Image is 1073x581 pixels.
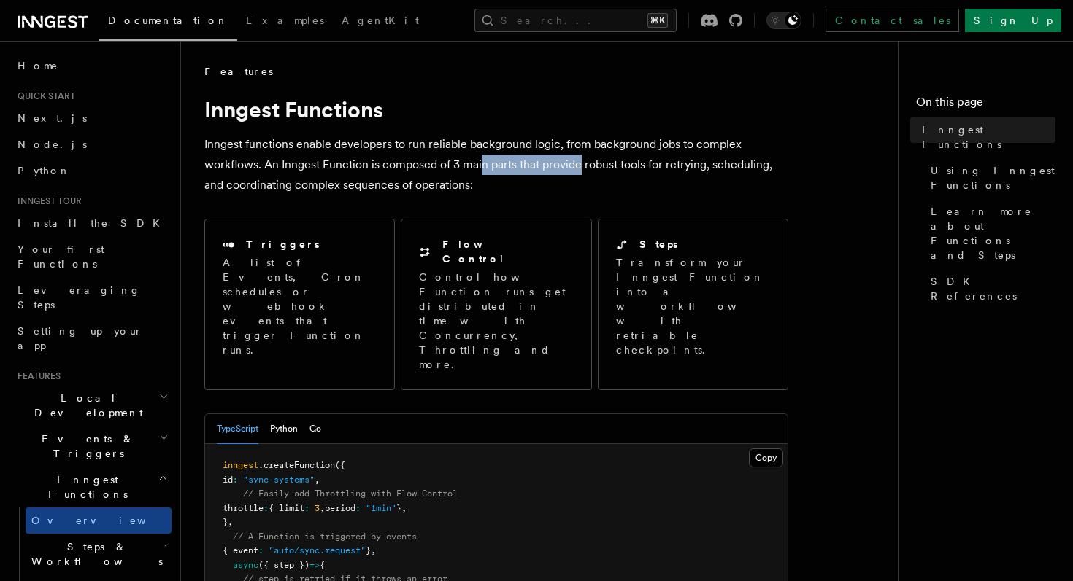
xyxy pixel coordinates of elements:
span: 3 [315,503,320,513]
kbd: ⌘K [647,13,668,28]
a: Learn more about Functions and Steps [925,198,1055,268]
span: AgentKit [342,15,419,26]
span: throttle [223,503,264,513]
h1: Inngest Functions [204,96,788,122]
span: Steps & Workflows [26,539,163,569]
span: // A Function is triggered by events [233,531,417,542]
button: Python [270,414,298,444]
span: async [233,560,258,570]
button: Search...⌘K [474,9,677,32]
a: Flow ControlControl how Function runs get distributed in time with Concurrency, Throttling and more. [401,219,591,390]
span: Examples [246,15,324,26]
p: Control how Function runs get distributed in time with Concurrency, Throttling and more. [419,270,573,372]
span: SDK References [931,274,1055,303]
button: Local Development [12,385,172,426]
a: Install the SDK [12,210,172,236]
span: ({ step }) [258,560,309,570]
span: Local Development [12,391,159,420]
span: { [320,560,325,570]
a: Using Inngest Functions [925,157,1055,198]
a: Your first Functions [12,236,172,277]
span: } [366,545,371,555]
span: "sync-systems" [243,475,315,485]
span: "1min" [366,503,396,513]
a: Leveraging Steps [12,277,172,318]
h2: Steps [639,237,678,251]
span: "auto/sync.request" [269,545,366,555]
span: Next.js [18,112,87,124]
a: Setting up your app [12,318,172,359]
button: Go [309,414,321,444]
span: Quick start [12,90,75,102]
p: A list of Events, Cron schedules or webhook events that trigger Function runs. [223,255,377,357]
h2: Flow Control [442,237,573,266]
span: Install the SDK [18,217,169,229]
span: id [223,475,233,485]
a: Inngest Functions [916,117,1055,157]
a: Node.js [12,131,172,157]
a: Sign Up [965,9,1061,32]
span: Overview [31,515,182,526]
span: { event [223,545,258,555]
span: inngest [223,460,258,470]
span: } [396,503,401,513]
span: Python [18,165,71,176]
button: Steps & Workflows [26,534,172,574]
span: Features [204,64,273,79]
span: Leveraging Steps [18,284,141,311]
span: Inngest tour [12,195,82,207]
span: , [228,517,233,527]
span: , [315,475,320,485]
a: StepsTransform your Inngest Function into a workflow with retriable checkpoints. [598,219,788,390]
button: TypeScript [217,414,258,444]
span: Features [12,370,61,382]
span: : [304,503,309,513]
span: Inngest Functions [922,122,1055,152]
span: , [320,503,325,513]
span: : [264,503,269,513]
button: Copy [749,448,783,467]
a: Examples [237,4,333,39]
span: Your first Functions [18,243,104,270]
a: AgentKit [333,4,428,39]
span: .createFunction [258,460,335,470]
span: Learn more about Functions and Steps [931,204,1055,262]
p: Transform your Inngest Function into a workflow with retriable checkpoints. [616,255,772,357]
span: { limit [269,503,304,513]
span: , [371,545,376,555]
span: , [401,503,407,513]
span: : [258,545,264,555]
span: Home [18,58,58,73]
a: Home [12,52,172,79]
span: Node.js [18,139,87,150]
span: ({ [335,460,345,470]
span: Documentation [108,15,228,26]
span: Events & Triggers [12,432,159,461]
a: Overview [26,507,172,534]
button: Toggle dark mode [766,12,801,29]
button: Inngest Functions [12,467,172,507]
a: SDK References [925,268,1055,309]
h2: Triggers [246,237,320,251]
a: Documentation [99,4,237,41]
span: // Easily add Throttling with Flow Control [243,488,458,499]
a: Next.js [12,105,172,131]
a: TriggersA list of Events, Cron schedules or webhook events that trigger Function runs. [204,219,395,390]
span: : [355,503,361,513]
button: Events & Triggers [12,426,172,467]
span: : [233,475,238,485]
span: Inngest Functions [12,472,158,502]
h4: On this page [916,93,1055,117]
a: Python [12,157,172,184]
p: Inngest functions enable developers to run reliable background logic, from background jobs to com... [204,134,788,195]
a: Contact sales [826,9,959,32]
span: period [325,503,355,513]
span: } [223,517,228,527]
span: => [309,560,320,570]
span: Using Inngest Functions [931,163,1055,192]
span: Setting up your app [18,325,143,351]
